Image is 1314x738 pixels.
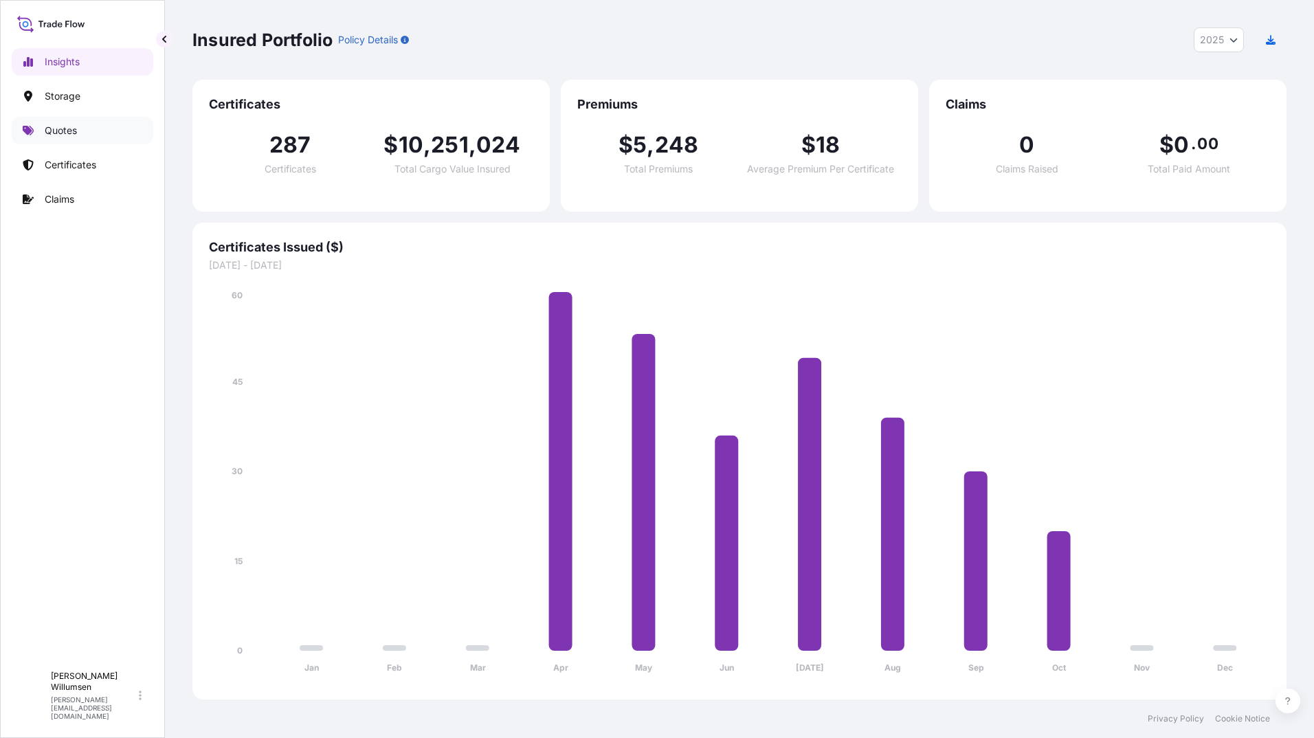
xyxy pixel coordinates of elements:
[51,671,136,693] p: [PERSON_NAME] Willumsen
[476,134,521,156] span: 024
[1194,27,1244,52] button: Year Selector
[946,96,1270,113] span: Claims
[1174,134,1189,156] span: 0
[237,645,243,656] tspan: 0
[12,186,153,213] a: Claims
[635,662,653,673] tspan: May
[399,134,423,156] span: 10
[1200,33,1224,47] span: 2025
[1217,662,1233,673] tspan: Dec
[12,117,153,144] a: Quotes
[45,124,77,137] p: Quotes
[577,96,902,113] span: Premiums
[816,134,840,156] span: 18
[383,134,398,156] span: $
[647,134,654,156] span: ,
[968,662,984,673] tspan: Sep
[720,662,734,673] tspan: Jun
[45,55,80,69] p: Insights
[470,662,486,673] tspan: Mar
[747,164,894,174] span: Average Premium Per Certificate
[1197,138,1218,149] span: 00
[553,662,568,673] tspan: Apr
[796,662,824,673] tspan: [DATE]
[232,290,243,300] tspan: 60
[1148,164,1230,174] span: Total Paid Amount
[234,556,243,566] tspan: 15
[387,662,402,673] tspan: Feb
[45,89,80,103] p: Storage
[1148,713,1204,724] a: Privacy Policy
[209,96,533,113] span: Certificates
[619,134,633,156] span: $
[624,164,693,174] span: Total Premiums
[1134,662,1150,673] tspan: Nov
[209,258,1270,272] span: [DATE] - [DATE]
[431,134,469,156] span: 251
[12,82,153,110] a: Storage
[232,466,243,476] tspan: 30
[304,662,319,673] tspan: Jan
[269,134,311,156] span: 287
[1159,134,1174,156] span: $
[45,158,96,172] p: Certificates
[45,192,74,206] p: Claims
[423,134,431,156] span: ,
[469,134,476,156] span: ,
[265,164,316,174] span: Certificates
[338,33,398,47] p: Policy Details
[51,695,136,720] p: [PERSON_NAME][EMAIL_ADDRESS][DOMAIN_NAME]
[1052,662,1067,673] tspan: Oct
[801,134,816,156] span: $
[655,134,699,156] span: 248
[12,151,153,179] a: Certificates
[633,134,647,156] span: 5
[192,29,333,51] p: Insured Portfolio
[209,239,1270,256] span: Certificates Issued ($)
[996,164,1058,174] span: Claims Raised
[394,164,511,174] span: Total Cargo Value Insured
[1215,713,1270,724] a: Cookie Notice
[1191,138,1196,149] span: .
[12,48,153,76] a: Insights
[232,377,243,387] tspan: 45
[884,662,901,673] tspan: Aug
[27,689,36,702] span: R
[1019,134,1034,156] span: 0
